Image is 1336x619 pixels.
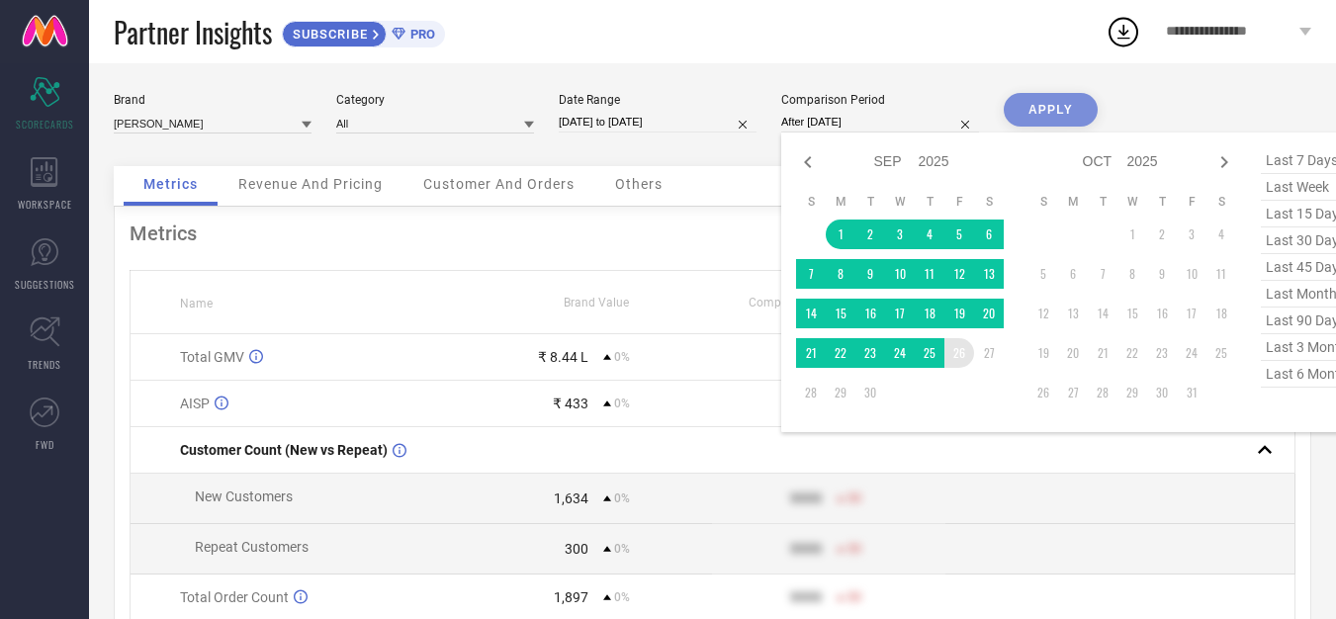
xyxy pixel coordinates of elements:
[847,542,861,556] span: 50
[559,112,757,133] input: Select date range
[915,259,944,289] td: Thu Sep 11 2025
[855,220,885,249] td: Tue Sep 02 2025
[614,350,630,364] span: 0%
[855,338,885,368] td: Tue Sep 23 2025
[614,397,630,410] span: 0%
[885,259,915,289] td: Wed Sep 10 2025
[114,12,272,52] span: Partner Insights
[1206,220,1236,249] td: Sat Oct 04 2025
[915,194,944,210] th: Thursday
[282,16,445,47] a: SUBSCRIBEPRO
[1058,259,1088,289] td: Mon Oct 06 2025
[1206,338,1236,368] td: Sat Oct 25 2025
[944,299,974,328] td: Fri Sep 19 2025
[1147,378,1177,407] td: Thu Oct 30 2025
[790,589,822,605] div: 9999
[195,488,293,504] span: New Customers
[1058,299,1088,328] td: Mon Oct 13 2025
[180,349,244,365] span: Total GMV
[826,259,855,289] td: Mon Sep 08 2025
[1028,338,1058,368] td: Sun Oct 19 2025
[1117,299,1147,328] td: Wed Oct 15 2025
[855,194,885,210] th: Tuesday
[564,296,629,309] span: Brand Value
[974,299,1004,328] td: Sat Sep 20 2025
[915,338,944,368] td: Thu Sep 25 2025
[553,396,588,411] div: ₹ 433
[944,220,974,249] td: Fri Sep 05 2025
[1147,299,1177,328] td: Thu Oct 16 2025
[180,589,289,605] span: Total Order Count
[614,491,630,505] span: 0%
[614,590,630,604] span: 0%
[1088,338,1117,368] td: Tue Oct 21 2025
[16,117,74,132] span: SCORECARDS
[1206,194,1236,210] th: Saturday
[238,176,383,192] span: Revenue And Pricing
[283,27,373,42] span: SUBSCRIBE
[180,442,388,458] span: Customer Count (New vs Repeat)
[1177,194,1206,210] th: Friday
[944,259,974,289] td: Fri Sep 12 2025
[944,338,974,368] td: Fri Sep 26 2025
[1088,378,1117,407] td: Tue Oct 28 2025
[885,338,915,368] td: Wed Sep 24 2025
[1206,259,1236,289] td: Sat Oct 11 2025
[855,259,885,289] td: Tue Sep 09 2025
[538,349,588,365] div: ₹ 8.44 L
[1147,338,1177,368] td: Thu Oct 23 2025
[826,220,855,249] td: Mon Sep 01 2025
[1177,220,1206,249] td: Fri Oct 03 2025
[796,194,826,210] th: Sunday
[180,396,210,411] span: AISP
[554,490,588,506] div: 1,634
[944,194,974,210] th: Friday
[796,299,826,328] td: Sun Sep 14 2025
[565,541,588,557] div: 300
[974,259,1004,289] td: Sat Sep 13 2025
[36,437,54,452] span: FWD
[1177,299,1206,328] td: Fri Oct 17 2025
[1117,194,1147,210] th: Wednesday
[796,338,826,368] td: Sun Sep 21 2025
[790,541,822,557] div: 9999
[195,539,309,555] span: Repeat Customers
[1088,259,1117,289] td: Tue Oct 07 2025
[1117,378,1147,407] td: Wed Oct 29 2025
[1028,378,1058,407] td: Sun Oct 26 2025
[554,589,588,605] div: 1,897
[749,296,848,309] span: Competitors Value
[1028,299,1058,328] td: Sun Oct 12 2025
[15,277,75,292] span: SUGGESTIONS
[1177,338,1206,368] td: Fri Oct 24 2025
[1028,194,1058,210] th: Sunday
[974,338,1004,368] td: Sat Sep 27 2025
[18,197,72,212] span: WORKSPACE
[114,93,312,107] div: Brand
[885,299,915,328] td: Wed Sep 17 2025
[826,378,855,407] td: Mon Sep 29 2025
[974,194,1004,210] th: Saturday
[1177,378,1206,407] td: Fri Oct 31 2025
[1212,150,1236,174] div: Next month
[974,220,1004,249] td: Sat Sep 06 2025
[1106,14,1141,49] div: Open download list
[1028,259,1058,289] td: Sun Oct 05 2025
[28,357,61,372] span: TRENDS
[143,176,198,192] span: Metrics
[1058,194,1088,210] th: Monday
[1206,299,1236,328] td: Sat Oct 18 2025
[826,338,855,368] td: Mon Sep 22 2025
[915,299,944,328] td: Thu Sep 18 2025
[855,299,885,328] td: Tue Sep 16 2025
[1088,299,1117,328] td: Tue Oct 14 2025
[423,176,575,192] span: Customer And Orders
[1147,194,1177,210] th: Thursday
[796,259,826,289] td: Sun Sep 07 2025
[826,299,855,328] td: Mon Sep 15 2025
[781,93,979,107] div: Comparison Period
[790,490,822,506] div: 9999
[1117,220,1147,249] td: Wed Oct 01 2025
[405,27,435,42] span: PRO
[885,194,915,210] th: Wednesday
